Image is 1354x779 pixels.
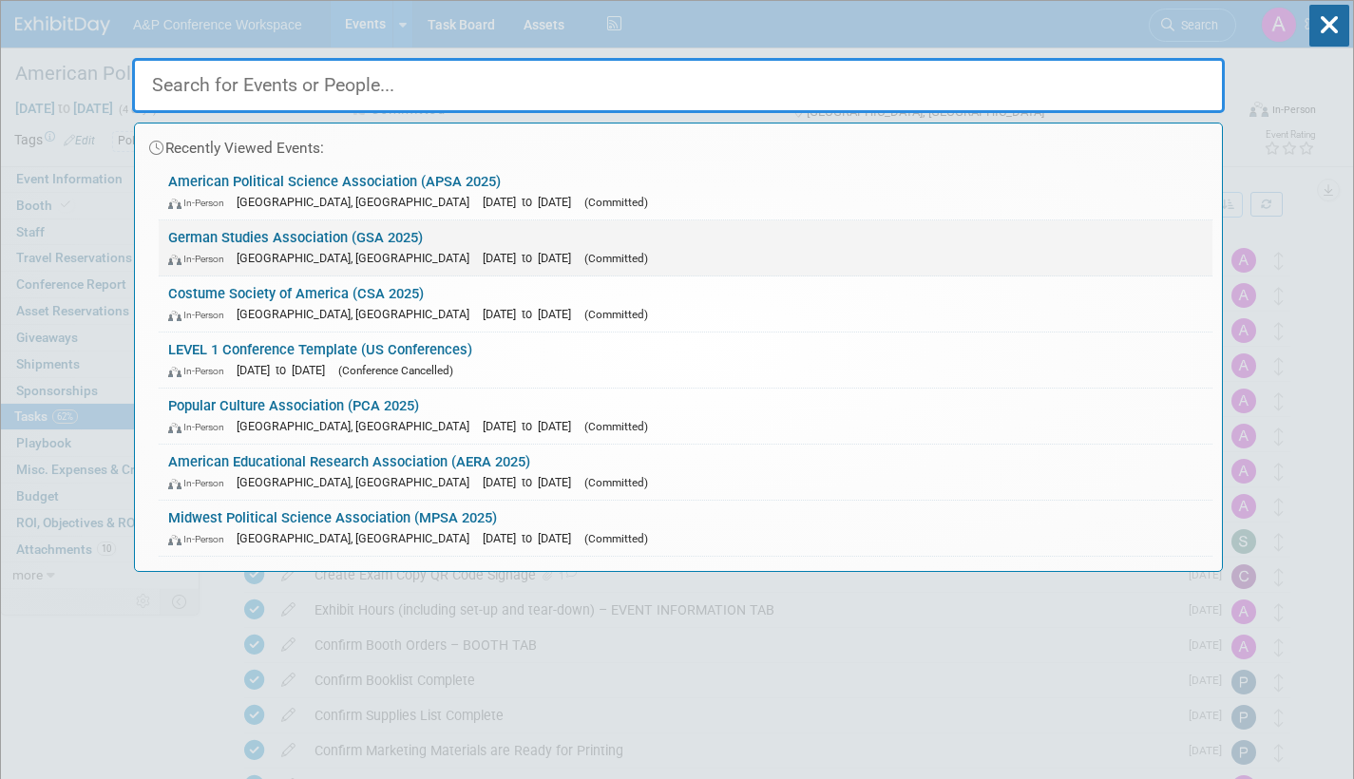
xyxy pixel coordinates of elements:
[483,531,581,545] span: [DATE] to [DATE]
[237,195,479,209] span: [GEOGRAPHIC_DATA], [GEOGRAPHIC_DATA]
[168,253,233,265] span: In-Person
[159,501,1212,556] a: Midwest Political Science Association (MPSA 2025) In-Person [GEOGRAPHIC_DATA], [GEOGRAPHIC_DATA] ...
[483,475,581,489] span: [DATE] to [DATE]
[237,307,479,321] span: [GEOGRAPHIC_DATA], [GEOGRAPHIC_DATA]
[584,252,648,265] span: (Committed)
[584,420,648,433] span: (Committed)
[483,307,581,321] span: [DATE] to [DATE]
[237,251,479,265] span: [GEOGRAPHIC_DATA], [GEOGRAPHIC_DATA]
[584,532,648,545] span: (Committed)
[159,332,1212,388] a: LEVEL 1 Conference Template (US Conferences) In-Person [DATE] to [DATE] (Conference Cancelled)
[168,477,233,489] span: In-Person
[168,309,233,321] span: In-Person
[144,123,1212,164] div: Recently Viewed Events:
[168,197,233,209] span: In-Person
[237,531,479,545] span: [GEOGRAPHIC_DATA], [GEOGRAPHIC_DATA]
[584,308,648,321] span: (Committed)
[168,421,233,433] span: In-Person
[159,276,1212,332] a: Costume Society of America (CSA 2025) In-Person [GEOGRAPHIC_DATA], [GEOGRAPHIC_DATA] [DATE] to [D...
[159,389,1212,444] a: Popular Culture Association (PCA 2025) In-Person [GEOGRAPHIC_DATA], [GEOGRAPHIC_DATA] [DATE] to [...
[237,419,479,433] span: [GEOGRAPHIC_DATA], [GEOGRAPHIC_DATA]
[483,419,581,433] span: [DATE] to [DATE]
[338,364,453,377] span: (Conference Cancelled)
[168,533,233,545] span: In-Person
[159,220,1212,275] a: German Studies Association (GSA 2025) In-Person [GEOGRAPHIC_DATA], [GEOGRAPHIC_DATA] [DATE] to [D...
[132,58,1225,113] input: Search for Events or People...
[237,363,334,377] span: [DATE] to [DATE]
[584,476,648,489] span: (Committed)
[159,164,1212,219] a: American Political Science Association (APSA 2025) In-Person [GEOGRAPHIC_DATA], [GEOGRAPHIC_DATA]...
[483,251,581,265] span: [DATE] to [DATE]
[159,445,1212,500] a: American Educational Research Association (AERA 2025) In-Person [GEOGRAPHIC_DATA], [GEOGRAPHIC_DA...
[483,195,581,209] span: [DATE] to [DATE]
[584,196,648,209] span: (Committed)
[168,365,233,377] span: In-Person
[237,475,479,489] span: [GEOGRAPHIC_DATA], [GEOGRAPHIC_DATA]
